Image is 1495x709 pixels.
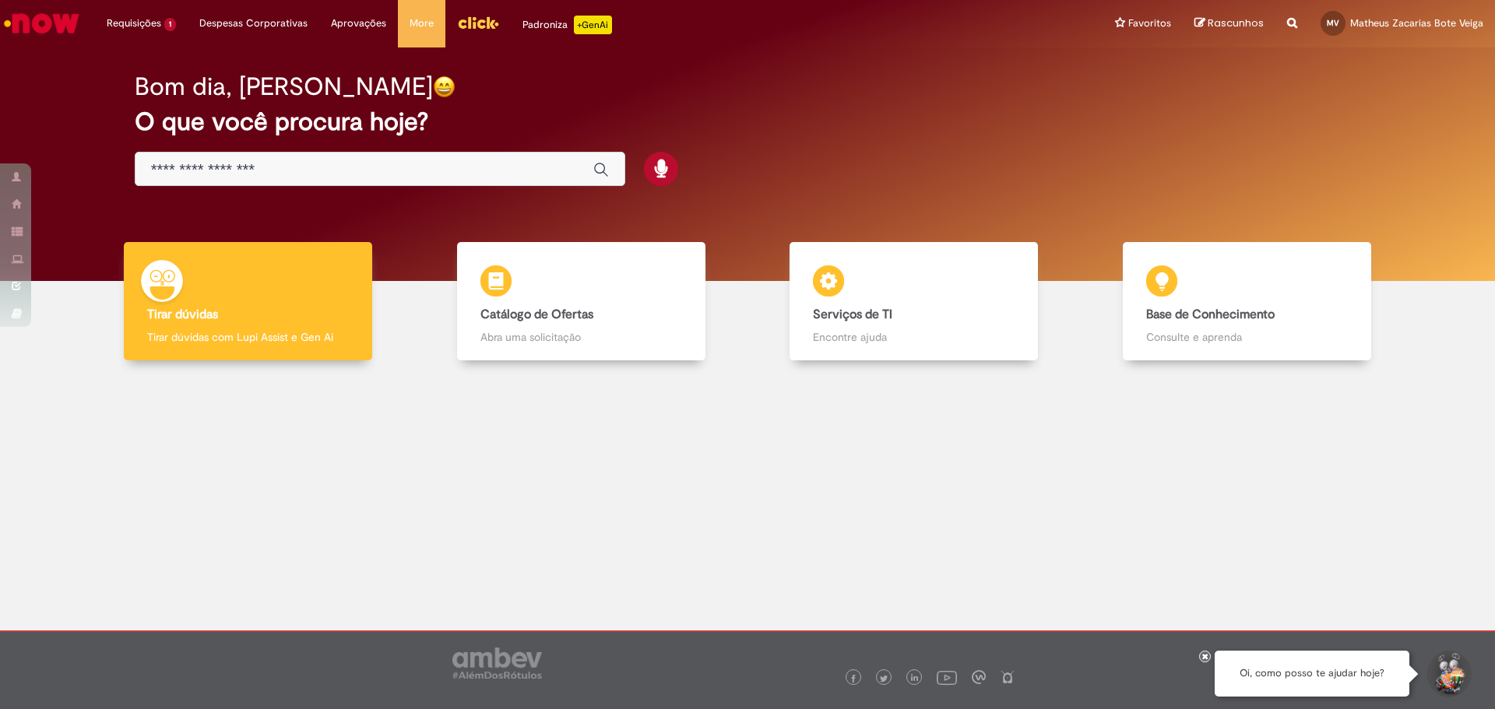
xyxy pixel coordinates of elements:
img: happy-face.png [433,75,456,98]
b: Tirar dúvidas [147,307,218,322]
p: +GenAi [574,16,612,34]
a: Base de Conhecimento Consulte e aprenda [1081,242,1414,361]
div: Padroniza [522,16,612,34]
a: Tirar dúvidas Tirar dúvidas com Lupi Assist e Gen Ai [82,242,415,361]
span: Favoritos [1128,16,1171,31]
b: Base de Conhecimento [1146,307,1275,322]
b: Serviços de TI [813,307,892,322]
a: Serviços de TI Encontre ajuda [747,242,1081,361]
span: Aprovações [331,16,386,31]
span: Rascunhos [1208,16,1264,30]
img: logo_footer_linkedin.png [911,674,919,683]
span: Requisições [107,16,161,31]
span: 1 [164,18,176,31]
img: logo_footer_youtube.png [937,667,957,687]
p: Encontre ajuda [813,329,1015,345]
span: Despesas Corporativas [199,16,308,31]
div: Oi, como posso te ajudar hoje? [1215,651,1409,697]
img: logo_footer_naosei.png [1001,670,1015,684]
span: MV [1327,18,1339,28]
p: Tirar dúvidas com Lupi Assist e Gen Ai [147,329,349,345]
h2: Bom dia, [PERSON_NAME] [135,73,433,100]
img: logo_footer_twitter.png [880,675,888,683]
span: More [410,16,434,31]
img: logo_footer_workplace.png [972,670,986,684]
a: Catálogo de Ofertas Abra uma solicitação [415,242,748,361]
a: Rascunhos [1194,16,1264,31]
button: Iniciar Conversa de Suporte [1425,651,1472,697]
p: Abra uma solicitação [480,329,682,345]
img: logo_footer_ambev_rotulo_gray.png [452,648,542,679]
img: ServiceNow [2,8,82,39]
img: click_logo_yellow_360x200.png [457,11,499,34]
img: logo_footer_facebook.png [850,675,857,683]
p: Consulte e aprenda [1146,329,1348,345]
span: Matheus Zacarias Bote Veiga [1350,16,1483,30]
h2: O que você procura hoje? [135,108,1361,135]
b: Catálogo de Ofertas [480,307,593,322]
